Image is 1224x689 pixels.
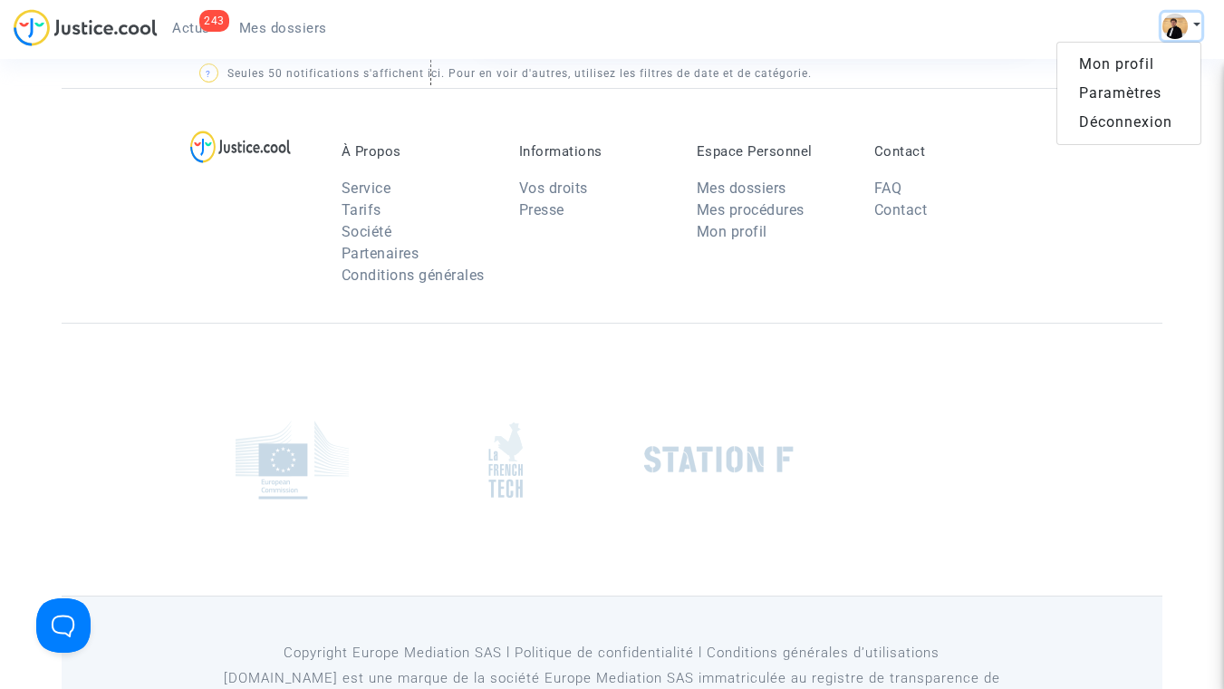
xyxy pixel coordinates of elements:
[199,10,229,32] div: 243
[1057,50,1200,79] a: Mon profil
[342,201,381,218] a: Tarifs
[519,180,588,197] a: Vos droits
[36,598,91,653] iframe: Help Scout Beacon - Open
[697,143,847,160] p: Espace Personnel
[342,180,391,197] a: Service
[697,223,767,240] a: Mon profil
[874,180,902,197] a: FAQ
[239,20,327,36] span: Mes dossiers
[1057,79,1200,108] a: Paramètres
[519,143,670,160] p: Informations
[199,642,1025,665] p: Copyright Europe Mediation SAS l Politique de confidentialité l Conditions générales d’utilisa...
[342,143,492,160] p: À Propos
[488,422,523,499] img: french_tech.png
[199,63,1025,85] p: Seules 50 notifications s'affichent ici. Pour en voir d'autres, utilisez les filtres de date et d...
[1162,14,1188,39] img: ACg8ocLdZoy08Oy9M9IrYXH9JvdVyKmUFf9C7a6eKGiHYe_38V8x-HsOTg=s96-c
[1057,108,1200,137] a: Déconnexion
[225,15,342,42] a: Mes dossiers
[874,201,928,218] a: Contact
[697,180,786,197] a: Mes dossiers
[342,223,392,240] a: Société
[158,15,225,42] a: 243Actus
[14,9,158,46] img: jc-logo.svg
[342,245,419,262] a: Partenaires
[342,267,485,284] a: Conditions générales
[519,201,564,218] a: Presse
[172,20,210,36] span: Actus
[236,421,349,500] img: europe_commision.png
[874,143,1025,160] p: Contact
[697,201,805,218] a: Mes procédures
[644,446,794,473] img: stationf.png
[206,69,211,79] span: ?
[190,131,291,163] img: logo-lg.svg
